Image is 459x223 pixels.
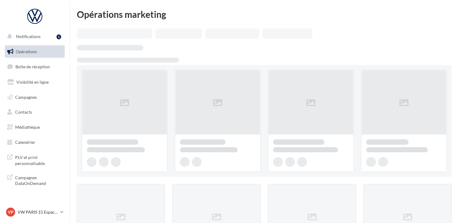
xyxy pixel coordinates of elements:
span: Campagnes DataOnDemand [15,173,62,186]
a: Contacts [4,106,66,118]
a: Opérations [4,45,66,58]
div: Opérations marketing [77,10,452,19]
p: VW PARIS 15 Espace Suffren [18,209,58,215]
span: Contacts [15,109,32,115]
span: Calendrier [15,140,35,145]
button: Notifications 1 [4,30,63,43]
a: Campagnes DataOnDemand [4,171,66,189]
span: VP [8,209,14,215]
span: Boîte de réception [15,64,50,69]
a: VP VW PARIS 15 Espace Suffren [5,206,65,218]
a: Médiathèque [4,121,66,134]
span: Opérations [16,49,37,54]
a: Boîte de réception [4,60,66,73]
span: Notifications [16,34,41,39]
span: Campagnes [15,94,37,99]
div: 1 [57,34,61,39]
span: Médiathèque [15,124,40,130]
span: PLV et print personnalisable [15,153,62,166]
a: Campagnes [4,91,66,104]
span: Visibilité en ligne [16,79,49,85]
a: Calendrier [4,136,66,149]
a: PLV et print personnalisable [4,151,66,169]
a: Visibilité en ligne [4,76,66,89]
